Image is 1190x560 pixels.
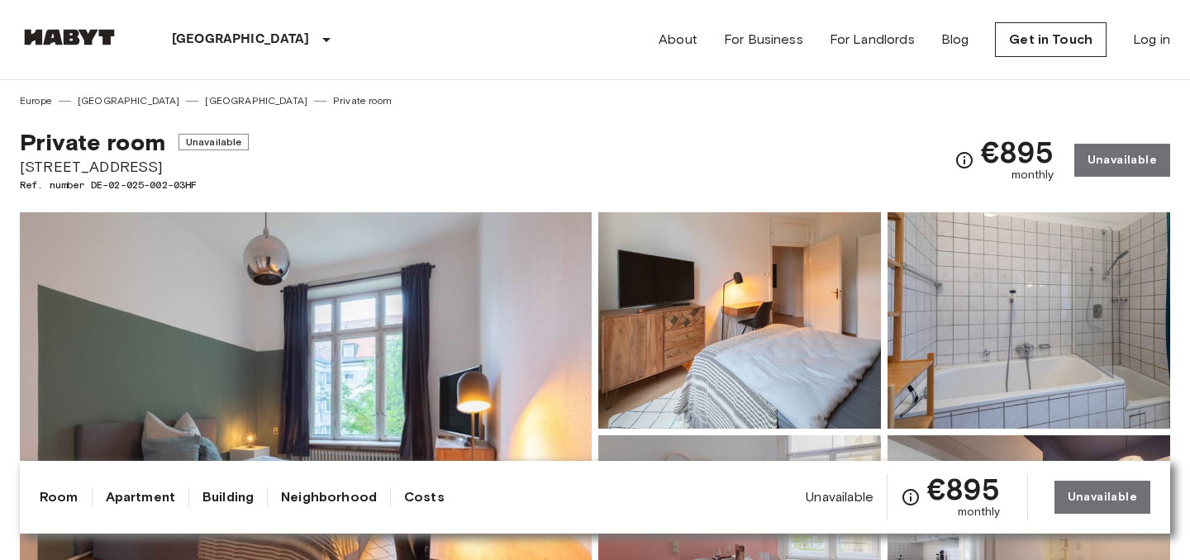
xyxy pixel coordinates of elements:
[958,504,1001,520] span: monthly
[178,134,250,150] span: Unavailable
[40,487,79,507] a: Room
[901,487,921,507] svg: Check cost overview for full price breakdown. Please note that discounts apply to new joiners onl...
[78,93,180,108] a: [GEOGRAPHIC_DATA]
[20,29,119,45] img: Habyt
[981,137,1054,167] span: €895
[202,487,254,507] a: Building
[20,93,52,108] a: Europe
[20,128,165,156] span: Private room
[20,156,249,178] span: [STREET_ADDRESS]
[205,93,307,108] a: [GEOGRAPHIC_DATA]
[888,212,1170,429] img: Picture of unit DE-02-025-002-03HF
[927,474,1001,504] span: €895
[806,488,873,506] span: Unavailable
[106,487,175,507] a: Apartment
[333,93,392,108] a: Private room
[281,487,377,507] a: Neighborhood
[20,178,249,192] span: Ref. number DE-02-025-002-03HF
[995,22,1107,57] a: Get in Touch
[172,30,310,50] p: [GEOGRAPHIC_DATA]
[598,212,881,429] img: Picture of unit DE-02-025-002-03HF
[659,30,697,50] a: About
[954,150,974,170] svg: Check cost overview for full price breakdown. Please note that discounts apply to new joiners onl...
[1011,167,1054,183] span: monthly
[724,30,803,50] a: For Business
[941,30,969,50] a: Blog
[404,487,445,507] a: Costs
[830,30,915,50] a: For Landlords
[1133,30,1170,50] a: Log in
